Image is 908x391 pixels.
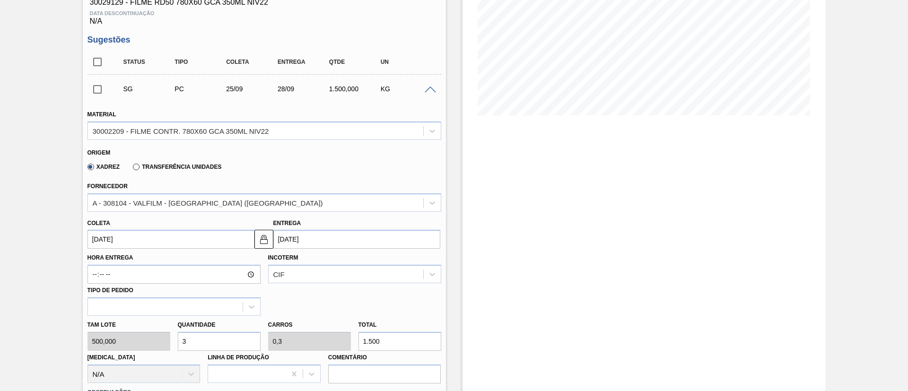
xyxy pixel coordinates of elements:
[87,318,170,332] label: Tam lote
[87,149,111,156] label: Origem
[275,85,332,93] div: 28/09/2025
[93,199,323,207] div: A - 308104 - VALFILM - [GEOGRAPHIC_DATA] ([GEOGRAPHIC_DATA])
[178,321,216,328] label: Quantidade
[87,35,441,45] h3: Sugestões
[87,251,261,265] label: Hora Entrega
[172,59,229,65] div: Tipo
[224,85,281,93] div: 25/09/2025
[273,270,285,278] div: CIF
[275,59,332,65] div: Entrega
[273,230,440,249] input: dd/mm/yyyy
[90,10,439,16] span: Data Descontinuação
[273,220,301,226] label: Entrega
[121,85,178,93] div: Sugestão Criada
[327,59,384,65] div: Qtde
[224,59,281,65] div: Coleta
[133,164,221,170] label: Transferência Unidades
[258,234,270,245] img: locked
[87,183,128,190] label: Fornecedor
[268,254,298,261] label: Incoterm
[358,321,377,328] label: Total
[378,85,436,93] div: KG
[87,7,441,26] div: N/A
[87,164,120,170] label: Xadrez
[268,321,293,328] label: Carros
[327,85,384,93] div: 1.500,000
[93,127,269,135] div: 30002209 - FILME CONTR. 780X60 GCA 350ML NIV22
[254,230,273,249] button: locked
[87,111,116,118] label: Material
[87,220,110,226] label: Coleta
[87,230,254,249] input: dd/mm/yyyy
[87,354,135,361] label: [MEDICAL_DATA]
[172,85,229,93] div: Pedido de Compra
[208,354,269,361] label: Linha de Produção
[121,59,178,65] div: Status
[328,351,441,365] label: Comentário
[378,59,436,65] div: UN
[87,287,133,294] label: Tipo de pedido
